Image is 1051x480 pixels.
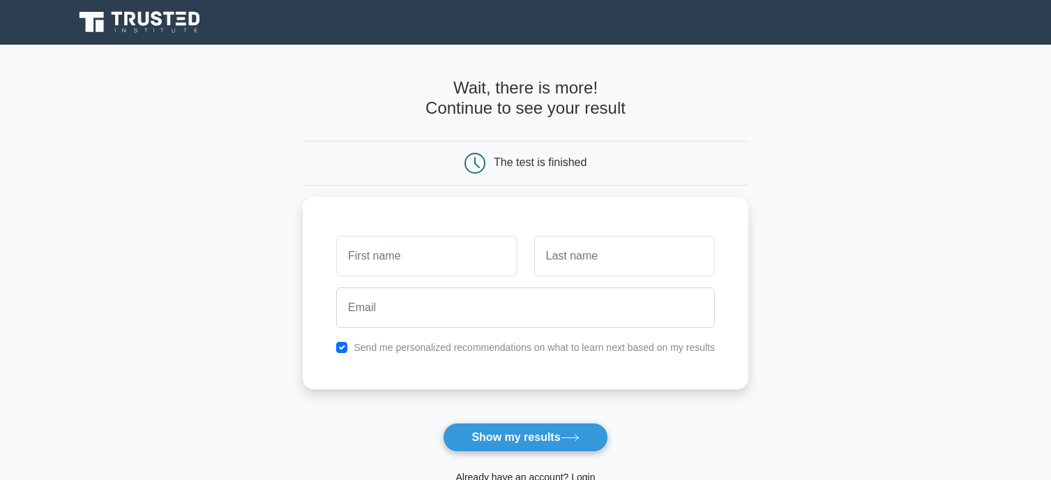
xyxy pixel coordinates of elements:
input: Email [336,287,715,328]
div: The test is finished [494,156,587,168]
input: Last name [534,236,715,276]
input: First name [336,236,517,276]
button: Show my results [443,423,607,452]
label: Send me personalized recommendations on what to learn next based on my results [354,342,715,353]
h4: Wait, there is more! Continue to see your result [303,78,748,119]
